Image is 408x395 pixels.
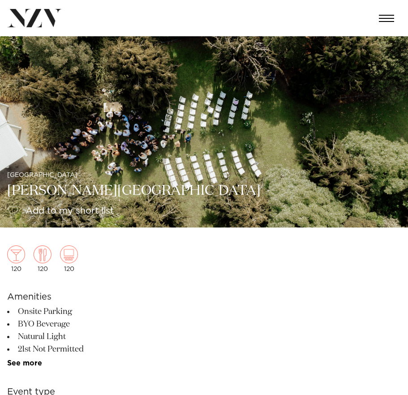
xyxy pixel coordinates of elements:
[7,343,153,356] li: 21st Not Permitted
[7,305,153,318] li: Onsite Parking
[7,245,25,263] img: cocktail.png
[7,245,25,272] div: 120
[7,331,153,343] li: Natural Light
[34,245,52,263] img: dining.png
[60,245,78,272] div: 120
[7,9,62,27] img: nzv-logo.png
[7,318,153,331] li: BYO Beverage
[60,245,78,263] img: theatre.png
[34,245,52,272] div: 120
[7,290,153,304] h6: Amenities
